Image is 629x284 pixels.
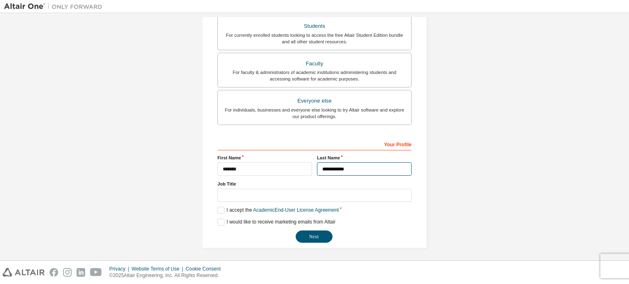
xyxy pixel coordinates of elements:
[223,69,406,82] div: For faculty & administrators of academic institutions administering students and accessing softwa...
[223,58,406,69] div: Faculty
[223,20,406,32] div: Students
[109,272,226,279] p: © 2025 Altair Engineering, Inc. All Rights Reserved.
[217,154,312,161] label: First Name
[217,137,412,150] div: Your Profile
[317,154,412,161] label: Last Name
[217,219,335,226] label: I would like to receive marketing emails from Altair
[4,2,106,11] img: Altair One
[223,107,406,120] div: For individuals, businesses and everyone else looking to try Altair software and explore our prod...
[2,268,45,277] img: altair_logo.svg
[50,268,58,277] img: facebook.svg
[186,266,225,272] div: Cookie Consent
[63,268,72,277] img: instagram.svg
[131,266,186,272] div: Website Terms of Use
[223,32,406,45] div: For currently enrolled students looking to access the free Altair Student Edition bundle and all ...
[296,230,333,243] button: Next
[253,207,339,213] a: Academic End-User License Agreement
[217,207,339,214] label: I accept the
[217,181,412,187] label: Job Title
[77,268,85,277] img: linkedin.svg
[90,268,102,277] img: youtube.svg
[223,95,406,107] div: Everyone else
[109,266,131,272] div: Privacy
